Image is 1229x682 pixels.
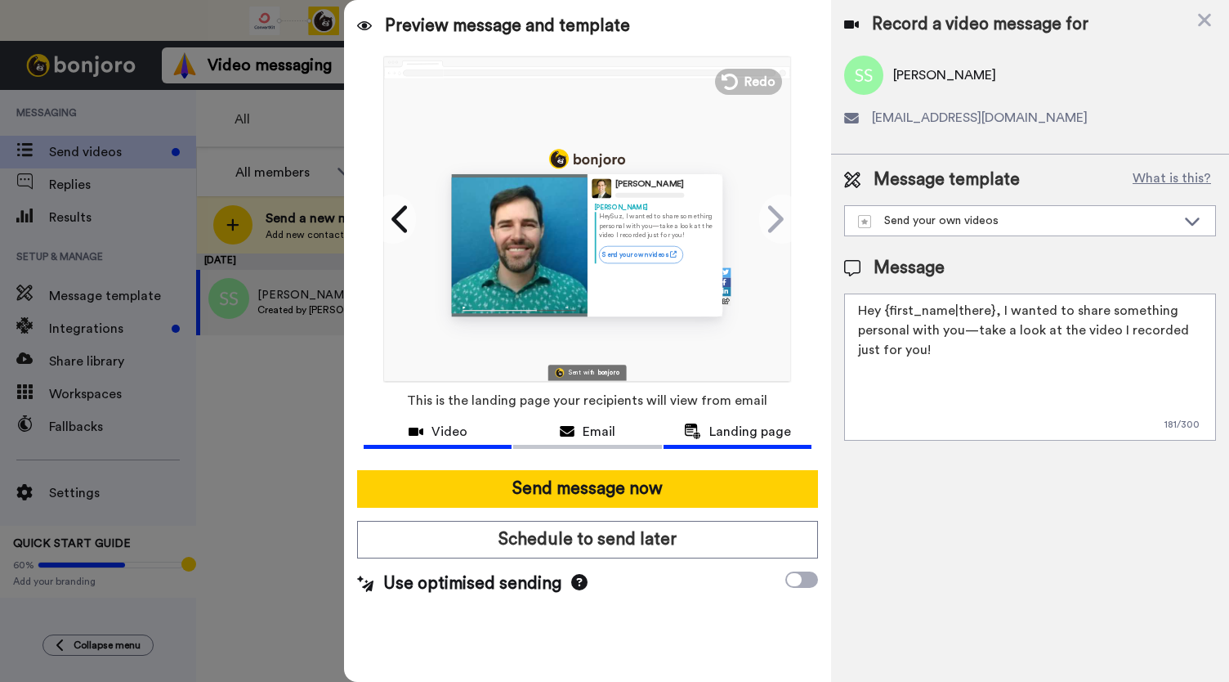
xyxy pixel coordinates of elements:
[583,422,615,442] span: Email
[556,368,565,377] img: Bonjoro Logo
[615,179,684,190] div: [PERSON_NAME]
[549,149,625,168] img: logo_full.png
[599,212,716,240] p: Hey Suz , I wanted to share something personal with you—take a look at the video I recorded just ...
[1128,168,1216,192] button: What is this?
[874,168,1020,192] span: Message template
[599,245,683,262] a: Send your own videos
[383,572,561,596] span: Use optimised sending
[844,294,1216,441] textarea: Hey {first_name|there}, I wanted to share something personal with you—take a look at the video I ...
[709,422,791,442] span: Landing page
[407,383,767,419] span: This is the landing page your recipients will view from email
[598,370,619,375] div: bonjoro
[357,470,818,508] button: Send message now
[570,370,596,375] div: Sent with
[452,300,588,316] img: player-controls-full.svg
[431,422,467,442] span: Video
[858,215,871,228] img: demo-template.svg
[595,202,716,211] div: [PERSON_NAME]
[858,213,1176,229] div: Send your own videos
[357,521,818,559] button: Schedule to send later
[874,256,945,280] span: Message
[592,178,611,198] img: Profile Image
